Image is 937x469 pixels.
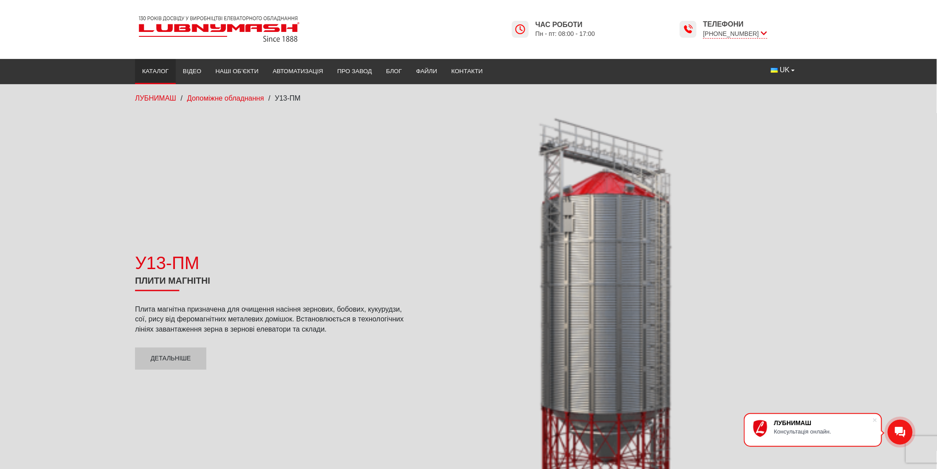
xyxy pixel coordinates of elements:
[535,20,595,30] span: Час роботи
[683,24,693,35] img: Lubnymash time icon
[515,24,526,35] img: Lubnymash time icon
[266,62,330,81] a: Автоматизація
[379,62,409,81] a: Блог
[409,62,445,81] a: Файли
[774,419,872,426] div: ЛУБНИМАШ
[535,30,595,38] span: Пн - пт: 08:00 - 17:00
[135,62,176,81] a: Каталог
[135,348,206,370] a: Детальніше
[176,62,209,81] a: Відео
[181,94,182,102] span: /
[703,29,767,39] span: [PHONE_NUMBER]
[764,62,802,78] button: UK
[135,305,405,334] p: Плита магнітна призначена для очищення насіння зернових, бобових, кукурудзи, сої, рису від ферома...
[774,428,872,435] div: Консультація онлайн.
[275,94,301,102] span: У13-ПМ
[135,275,405,291] h1: Плити магнітні
[771,68,778,73] img: Українська
[444,62,490,81] a: Контакти
[135,250,405,275] div: У13-ПМ
[780,65,790,75] span: UK
[135,94,176,102] a: ЛУБНИМАШ
[330,62,379,81] a: Про завод
[703,20,767,29] span: Телефони
[135,12,303,46] img: Lubnymash
[187,94,264,102] a: Допоміжне обладнання
[209,62,266,81] a: Наші об’єкти
[268,94,270,102] span: /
